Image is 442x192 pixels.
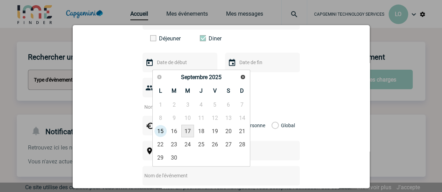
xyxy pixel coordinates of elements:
a: 30 [168,151,181,164]
a: 26 [208,138,221,151]
input: Nombre de participants [143,102,208,112]
a: 19 [208,125,221,137]
input: Date de début [155,58,203,67]
span: Suivant [240,74,246,80]
label: Global [271,116,276,135]
a: 15 [154,125,167,137]
span: Mercredi [185,87,190,94]
label: Diner [200,35,240,42]
a: 17 [181,125,194,137]
span: Mardi [172,87,176,94]
span: Jeudi [200,87,203,94]
label: Déjeuner [150,35,190,42]
a: 25 [195,138,208,151]
a: 21 [236,125,248,137]
span: Septembre [181,74,208,80]
span: Dimanche [240,87,244,94]
input: Date de fin [238,58,286,67]
a: 16 [168,125,181,137]
a: 20 [222,125,235,137]
input: Nom de l'événement [143,171,281,180]
a: 22 [154,138,167,151]
span: Lundi [159,87,162,94]
a: 18 [195,125,208,137]
span: Vendredi [213,87,217,94]
span: Samedi [226,87,230,94]
a: 24 [181,138,194,151]
a: 29 [154,151,167,164]
a: 28 [236,138,248,151]
span: 2025 [209,74,222,80]
a: 23 [168,138,181,151]
a: Suivant [238,72,248,82]
a: 27 [222,138,235,151]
